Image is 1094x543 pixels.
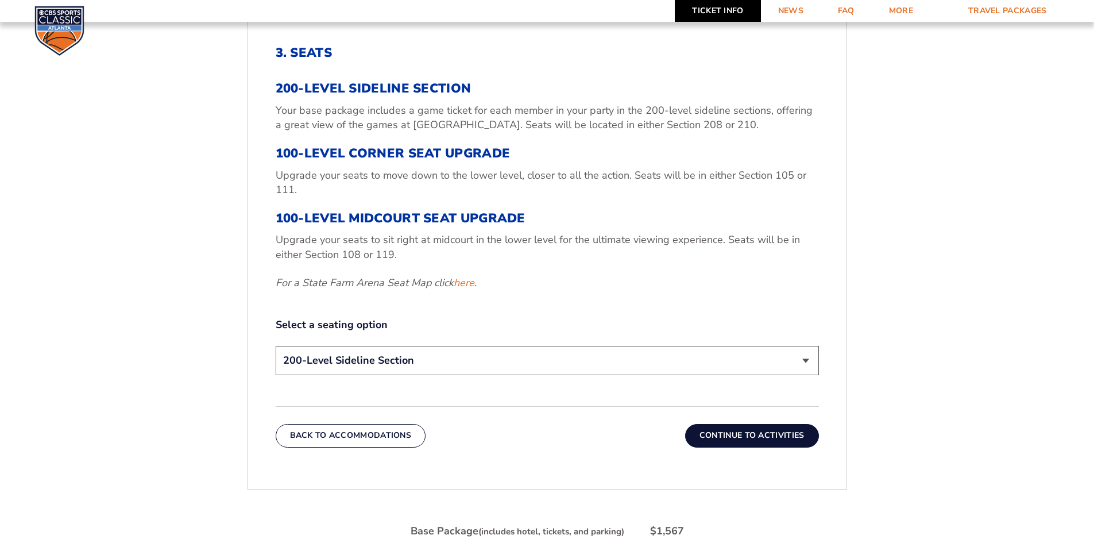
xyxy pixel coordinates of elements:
div: $1,567 [650,524,684,538]
img: CBS Sports Classic [34,6,84,56]
button: Back To Accommodations [276,424,426,447]
h3: 100-Level Midcourt Seat Upgrade [276,211,819,226]
button: Continue To Activities [685,424,819,447]
p: Upgrade your seats to move down to the lower level, closer to all the action. Seats will be in ei... [276,168,819,197]
small: (includes hotel, tickets, and parking) [478,526,624,537]
em: For a State Farm Arena Seat Map click . [276,276,477,290]
h3: 200-Level Sideline Section [276,81,819,96]
p: Upgrade your seats to sit right at midcourt in the lower level for the ultimate viewing experienc... [276,233,819,261]
div: Base Package [411,524,624,538]
label: Select a seating option [276,318,819,332]
a: here [454,276,474,290]
p: Your base package includes a game ticket for each member in your party in the 200-level sideline ... [276,103,819,132]
h3: 100-Level Corner Seat Upgrade [276,146,819,161]
h2: 3. Seats [276,45,819,60]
